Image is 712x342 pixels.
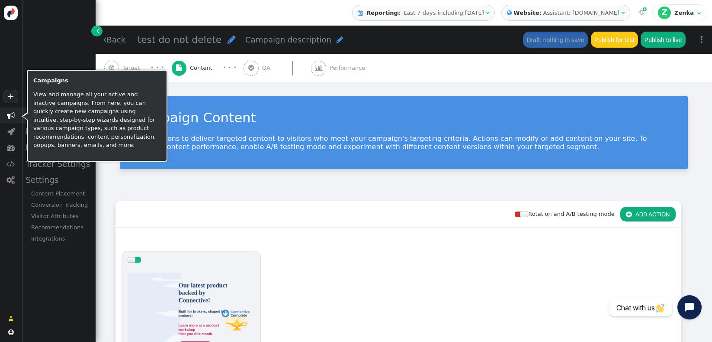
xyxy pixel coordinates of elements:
[22,211,96,222] div: Visitor Attributes
[33,77,68,84] b: Campaigns
[22,140,96,156] div: Dashboard
[486,10,489,16] span: 
[626,211,632,218] span: 
[6,160,15,168] span: 
[22,124,96,140] div: Realtime Visitors
[365,10,402,16] b: Reporting:
[104,54,172,82] a:  Target · · ·
[311,54,383,82] a:  Performance
[637,9,647,17] a:  
[641,32,685,47] button: Publish to live
[337,36,343,44] span: 
[404,10,484,16] span: Last 7 days including [DATE]
[22,188,96,199] div: Content Placement
[4,6,18,20] img: logo-icon.svg
[33,90,161,150] p: View and manage all your active and inactive campaigns. From here, you can quickly create new cam...
[358,10,363,16] span: 
[330,64,369,72] span: Performance
[228,35,236,44] span: 
[512,9,543,17] b: Website:
[3,90,18,103] a: +
[96,26,99,35] span: 
[262,64,274,72] span: QA
[103,34,125,46] a: Back
[507,9,512,17] span: 
[7,143,15,152] span: 
[8,314,13,323] span: 
[131,107,677,127] div: Campaign Content
[543,9,619,17] div: Assistant: [DOMAIN_NAME]
[620,207,676,221] button: ADD ACTION
[172,54,244,82] a:  Content · · ·
[122,64,143,72] span: Target
[22,199,96,211] div: Conversion Tracking
[643,6,647,13] span: 
[103,36,106,44] span: 
[515,210,620,218] div: Rotation and A/B testing mode
[22,107,96,124] div: Campaigns
[674,10,696,16] div: Zenka
[638,10,645,16] span: 
[176,65,182,71] span: 
[22,222,96,233] div: Recommendations
[190,64,216,72] span: Content
[151,62,164,73] div: · · ·
[248,65,254,71] span: 
[22,156,96,172] div: Tracker Settings
[131,134,677,151] p: Utilize actions to deliver targeted content to visitors who meet your campaign's targeting criter...
[697,10,701,16] span: 
[22,233,96,244] div: Integrations
[245,35,331,44] span: Campaign description
[6,176,15,184] span: 
[22,172,96,188] div: Settings
[315,65,323,71] span: 
[7,127,15,136] span: 
[691,27,712,52] a: ⋮
[223,62,236,73] div: · · ·
[658,7,671,20] div: Z
[109,65,114,71] span: 
[591,32,638,47] button: Publish for test
[523,32,588,47] button: Draft: nothing to save
[3,311,19,326] a: 
[91,26,102,36] a: 
[7,111,15,120] span: 
[621,10,625,16] span: 
[8,329,14,335] span: 
[138,34,221,45] span: test do not delete
[244,54,311,82] a:  QA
